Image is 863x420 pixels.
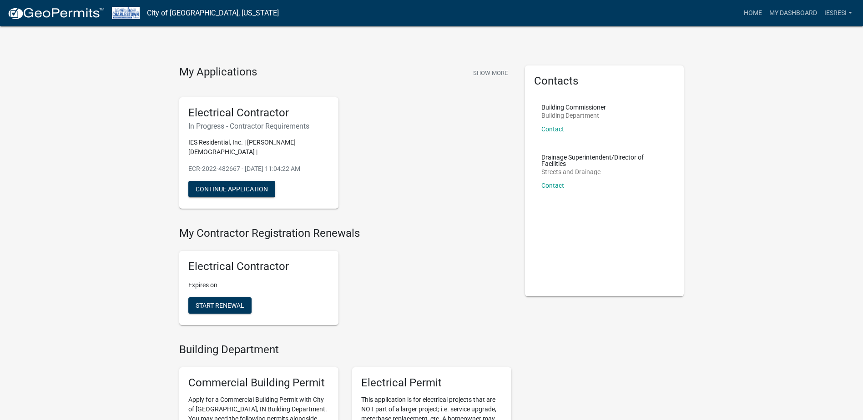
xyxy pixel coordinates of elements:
[179,227,511,332] wm-registration-list-section: My Contractor Registration Renewals
[188,260,329,273] h5: Electrical Contractor
[188,138,329,157] p: IES Residential, Inc. | [PERSON_NAME][DEMOGRAPHIC_DATA] |
[541,182,564,189] a: Contact
[766,5,821,22] a: My Dashboard
[188,164,329,174] p: ECR-2022-482667 - [DATE] 11:04:22 AM
[188,181,275,197] button: Continue Application
[179,65,257,79] h4: My Applications
[534,75,675,88] h5: Contacts
[541,125,564,133] a: Contact
[179,227,511,240] h4: My Contractor Registration Renewals
[361,376,502,390] h5: Electrical Permit
[188,280,329,290] p: Expires on
[188,376,329,390] h5: Commercial Building Permit
[541,169,668,175] p: Streets and Drainage
[541,112,606,119] p: Building Department
[541,104,606,110] p: Building Commissioner
[740,5,766,22] a: Home
[179,343,511,356] h4: Building Department
[469,65,511,80] button: Show More
[541,154,668,167] p: Drainage Superintendent/Director of Facilities
[196,302,244,309] span: Start Renewal
[147,5,279,21] a: City of [GEOGRAPHIC_DATA], [US_STATE]
[821,5,856,22] a: IESResi
[188,122,329,130] h6: In Progress - Contractor Requirements
[188,297,252,314] button: Start Renewal
[112,7,140,19] img: City of Charlestown, Indiana
[188,106,329,120] h5: Electrical Contractor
